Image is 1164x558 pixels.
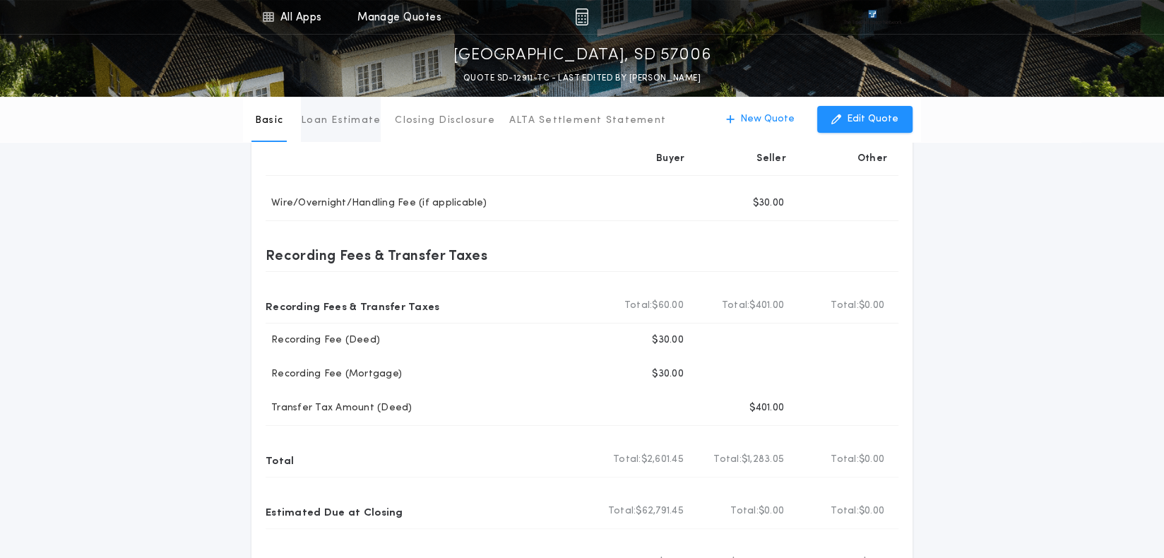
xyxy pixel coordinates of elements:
b: Total: [722,299,750,313]
span: $2,601.45 [641,453,684,467]
img: vs-icon [843,10,902,24]
p: Recording Fee (Deed) [266,333,380,348]
p: ALTA Settlement Statement [509,114,666,128]
p: Transfer Tax Amount (Deed) [266,401,412,415]
p: Recording Fees & Transfer Taxes [266,295,440,317]
span: $401.00 [749,299,784,313]
p: Total [266,449,294,471]
p: Seller [756,152,786,166]
b: Total: [831,299,859,313]
p: New Quote [740,112,795,126]
p: Estimated Due at Closing [266,500,403,523]
span: $62,791.45 [636,504,684,518]
b: Total: [713,453,742,467]
p: Loan Estimate [301,114,381,128]
p: Buyer [656,152,684,166]
p: [GEOGRAPHIC_DATA], SD 57006 [453,44,711,67]
img: img [575,8,588,25]
span: $1,283.05 [742,453,784,467]
p: QUOTE SD-12911-TC - LAST EDITED BY [PERSON_NAME] [463,71,701,85]
p: $30.00 [752,196,784,210]
span: $0.00 [859,504,884,518]
b: Total: [831,504,859,518]
span: $0.00 [859,453,884,467]
b: Total: [831,453,859,467]
p: $401.00 [749,401,784,415]
span: $0.00 [859,299,884,313]
p: Other [857,152,887,166]
p: Recording Fee (Mortgage) [266,367,402,381]
b: Total: [624,299,653,313]
button: Edit Quote [817,106,913,133]
p: Edit Quote [847,112,898,126]
button: New Quote [712,106,809,133]
p: Recording Fees & Transfer Taxes [266,244,487,266]
p: $30.00 [652,333,684,348]
p: Basic [255,114,283,128]
span: $0.00 [759,504,784,518]
p: Closing Disclosure [395,114,495,128]
p: Wire/Overnight/Handling Fee (if applicable) [266,196,487,210]
p: $30.00 [652,367,684,381]
b: Total: [613,453,641,467]
b: Total: [730,504,759,518]
b: Total: [608,504,636,518]
span: $60.00 [652,299,684,313]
